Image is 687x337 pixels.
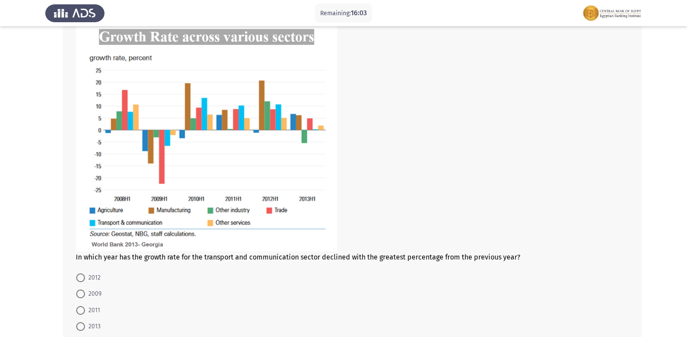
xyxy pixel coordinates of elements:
[582,1,642,25] img: Assessment logo of EBI Analytical Thinking FOCUS Assessment EN
[320,8,367,19] p: Remaining:
[76,19,629,261] div: In which year has the growth rate for the transport and communication sector declined with the gr...
[85,289,102,299] span: 2009
[85,321,101,332] span: 2013
[45,1,105,25] img: Assess Talent Management logo
[85,273,101,283] span: 2012
[76,19,337,251] img: YWZlZTVjMzItZDE0NC00NjkxLTk3ZDctNGY3YzliYzQyODBhMTY5NDUxNDc4NTk5Nw==.png
[85,305,100,316] span: 2011
[351,9,367,17] span: 16:03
